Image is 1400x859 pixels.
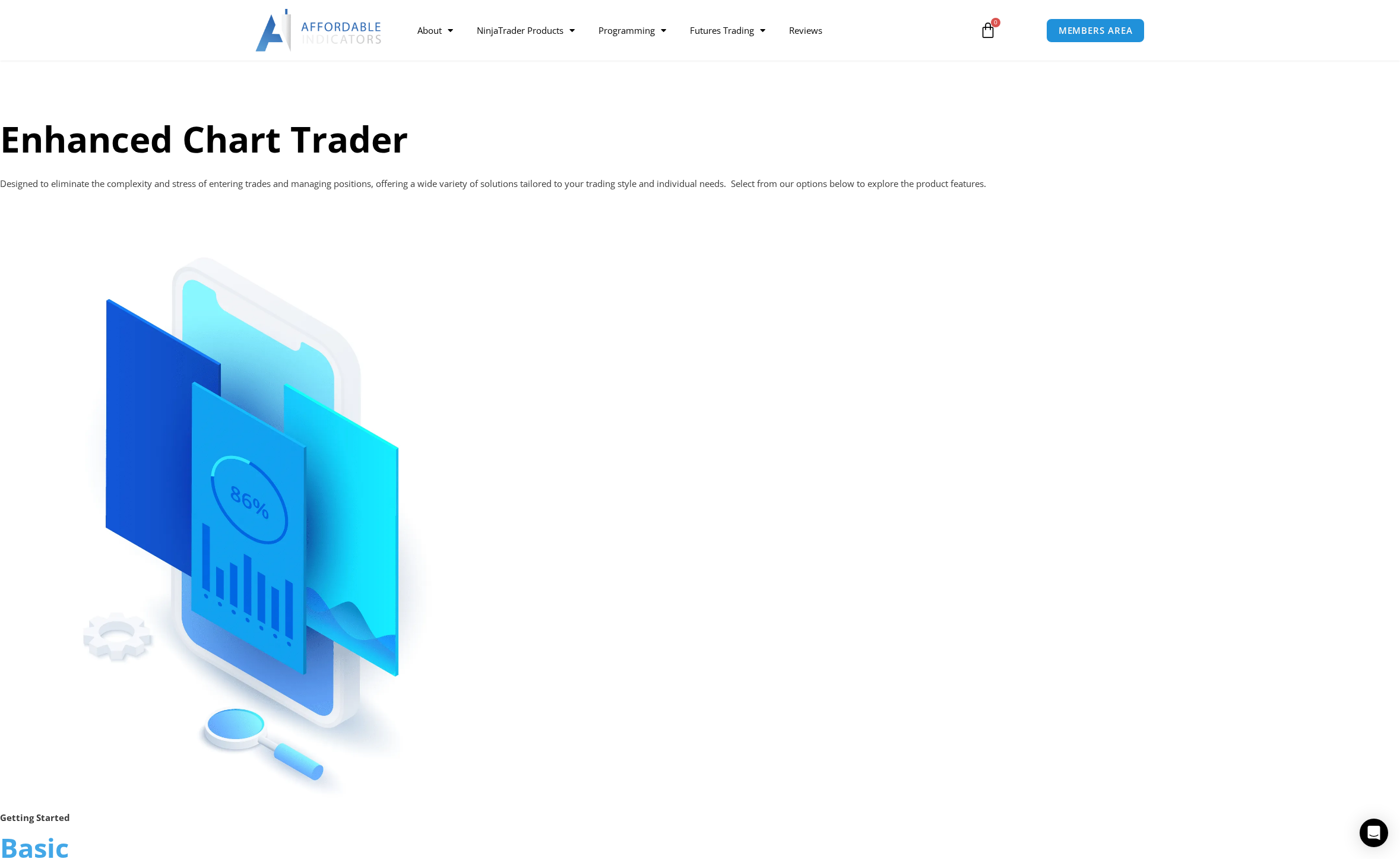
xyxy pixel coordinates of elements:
a: Reviews [777,17,834,44]
a: Futures Trading [678,17,777,44]
span: 0 [991,18,1000,27]
a: MEMBERS AREA [1046,18,1145,43]
nav: Menu [406,17,966,44]
a: About [406,17,465,44]
span: MEMBERS AREA [1059,26,1133,35]
img: LogoAI | Affordable Indicators – NinjaTrader [255,9,383,52]
a: 0 [962,13,1014,47]
div: Open Intercom Messenger [1360,819,1388,847]
a: NinjaTrader Products [465,17,587,44]
a: Programming [587,17,678,44]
